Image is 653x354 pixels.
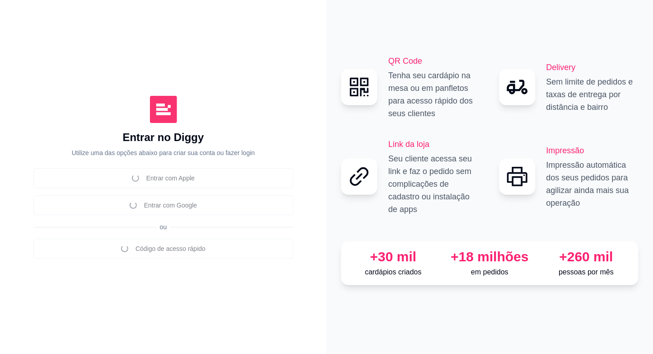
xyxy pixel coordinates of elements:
h2: Impressão [546,144,639,157]
p: cardápios criados [349,267,438,278]
p: Utilize uma das opções abaixo para criar sua conta ou fazer login [72,148,255,157]
h2: QR Code [388,55,481,67]
div: +18 milhões [445,249,535,265]
p: em pedidos [445,267,535,278]
div: +30 mil [349,249,438,265]
p: Impressão automática dos seus pedidos para agilizar ainda mais sua operação [546,159,639,209]
p: Sem limite de pedidos e taxas de entrega por distância e bairro [546,76,639,113]
div: +260 mil [541,249,631,265]
img: Diggy [150,96,177,123]
p: Tenha seu cardápio na mesa ou em panfletos para acesso rápido dos seus clientes [388,69,481,120]
p: Seu cliente acessa seu link e faz o pedido sem complicações de cadastro ou instalação de apps [388,152,481,216]
h1: Entrar no Diggy [122,130,204,145]
h2: Link da loja [388,138,481,151]
span: ou [156,223,171,231]
h2: Delivery [546,61,639,74]
p: pessoas por mês [541,267,631,278]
